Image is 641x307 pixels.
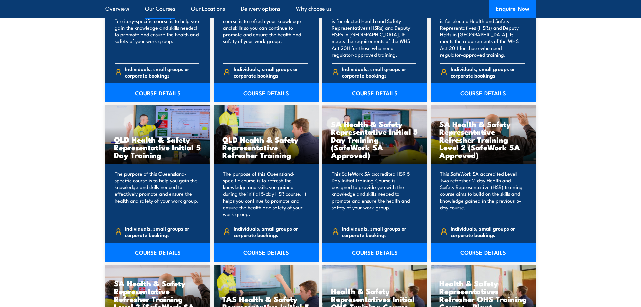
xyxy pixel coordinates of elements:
[342,225,416,238] span: Individuals, small groups or corporate bookings
[125,66,199,79] span: Individuals, small groups or corporate bookings
[223,11,308,58] p: The purpose of this NT-specific course is to refresh your knowledge and skills so you can continu...
[431,243,536,262] a: COURSE DETAILS
[331,120,419,159] h3: SA Health & Safety Representative Initial 5 Day Training (SafeWork SA Approved)
[451,66,525,79] span: Individuals, small groups or corporate bookings
[234,66,308,79] span: Individuals, small groups or corporate bookings
[451,225,525,238] span: Individuals, small groups or corporate bookings
[322,83,428,102] a: COURSE DETAILS
[440,11,525,58] p: This SafeWork NSW approved course is for elected Health and Safety Representatives (HSRs) and Dep...
[214,83,319,102] a: COURSE DETAILS
[322,243,428,262] a: COURSE DETAILS
[223,170,308,217] p: The purpose of this Queensland-specific course is to refresh the knowledge and skills you gained ...
[105,243,211,262] a: COURSE DETAILS
[222,135,310,159] h3: QLD Health & Safety Representative Refresher Training
[115,11,199,58] p: The purpose of this Northern Territory-specific course is to help you gain the knowledge and skil...
[439,120,527,159] h3: SA Health & Safety Representative Refresher Training Level 2 (SafeWork SA Approved)
[115,170,199,217] p: The purpose of this Queensland-specific course is to help you gain the knowledge and skills neede...
[332,170,416,217] p: This SafeWork SA accredited HSR 5 Day Initial Training Course is designed to provide you with the...
[114,135,202,159] h3: QLD Health & Safety Representative Initial 5 Day Training
[342,66,416,79] span: Individuals, small groups or corporate bookings
[440,170,525,217] p: This SafeWork SA accredited Level Two refresher 2-day Health and Safety Representative (HSR) trai...
[125,225,199,238] span: Individuals, small groups or corporate bookings
[234,225,308,238] span: Individuals, small groups or corporate bookings
[214,243,319,262] a: COURSE DETAILS
[105,83,211,102] a: COURSE DETAILS
[332,11,416,58] p: This SafeWork NSW approved course is for elected Health and Safety Representatives (HSRs) and Dep...
[431,83,536,102] a: COURSE DETAILS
